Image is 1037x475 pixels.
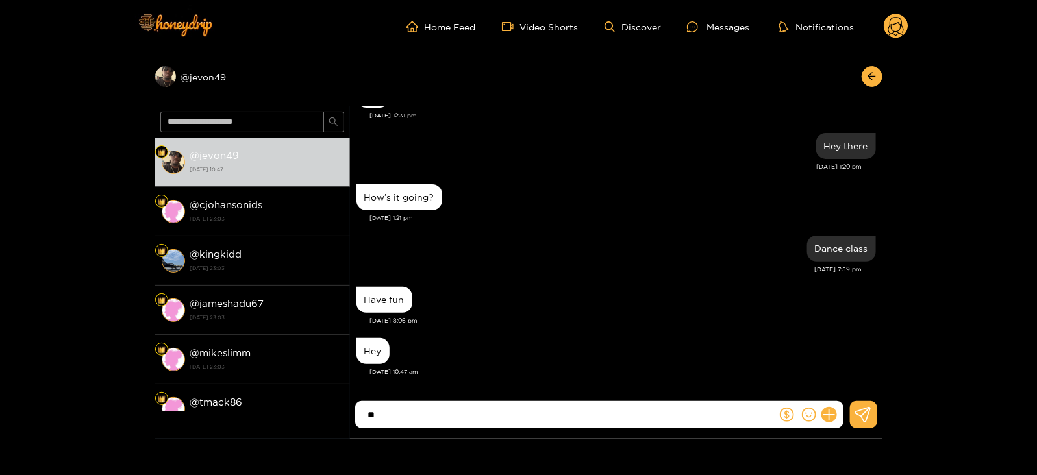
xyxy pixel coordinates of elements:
strong: @ cjohansonids [190,199,263,210]
div: @jevon49 [155,66,350,87]
button: arrow-left [862,66,882,87]
span: home [406,21,425,32]
img: Fan Level [158,198,166,206]
div: Sep. 22, 1:20 pm [816,133,876,159]
img: conversation [162,348,185,371]
strong: @ jameshadu67 [190,298,264,309]
div: [DATE] 12:31 pm [370,111,876,120]
div: Hey [364,346,382,356]
strong: [DATE] 23:03 [190,311,344,323]
div: Have fun [364,295,405,305]
div: [DATE] 10:47 am [370,367,876,376]
a: Video Shorts [502,21,579,32]
button: search [323,112,344,132]
strong: [DATE] 23:03 [190,262,344,274]
span: smile [802,408,816,422]
img: conversation [162,397,185,420]
img: conversation [162,200,185,223]
img: Fan Level [158,395,166,403]
a: Discover [605,21,661,32]
div: Sep. 22, 1:21 pm [356,184,442,210]
div: Sep. 22, 7:59 pm [807,236,876,262]
strong: [DATE] 23:03 [190,361,344,372]
button: dollar [777,405,797,424]
span: arrow-left [867,71,877,82]
img: Fan Level [158,247,166,255]
div: How’s it going? [364,192,434,202]
img: conversation [162,298,185,322]
div: Hey there [824,141,868,151]
strong: [DATE] 10:47 [190,164,344,175]
div: [DATE] 7:59 pm [356,265,862,274]
div: Dance class [815,243,868,254]
span: dollar [780,408,794,422]
div: [DATE] 1:21 pm [370,213,876,223]
strong: [DATE] 23:03 [190,410,344,422]
div: Sep. 22, 8:06 pm [356,287,412,313]
span: search [329,117,338,128]
strong: @ mikeslimm [190,347,251,358]
strong: @ tmack86 [190,396,243,408]
img: Fan Level [158,297,166,304]
div: Sep. 23, 10:47 am [356,338,390,364]
div: Messages [687,19,749,34]
div: [DATE] 8:06 pm [370,316,876,325]
img: Fan Level [158,149,166,156]
img: conversation [162,151,185,174]
a: Home Feed [406,21,476,32]
span: video-camera [502,21,520,32]
button: Notifications [775,20,858,33]
img: Fan Level [158,346,166,354]
strong: @ jevon49 [190,150,240,161]
img: conversation [162,249,185,273]
strong: @ kingkidd [190,249,242,260]
strong: [DATE] 23:03 [190,213,344,225]
div: [DATE] 1:20 pm [356,162,862,171]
